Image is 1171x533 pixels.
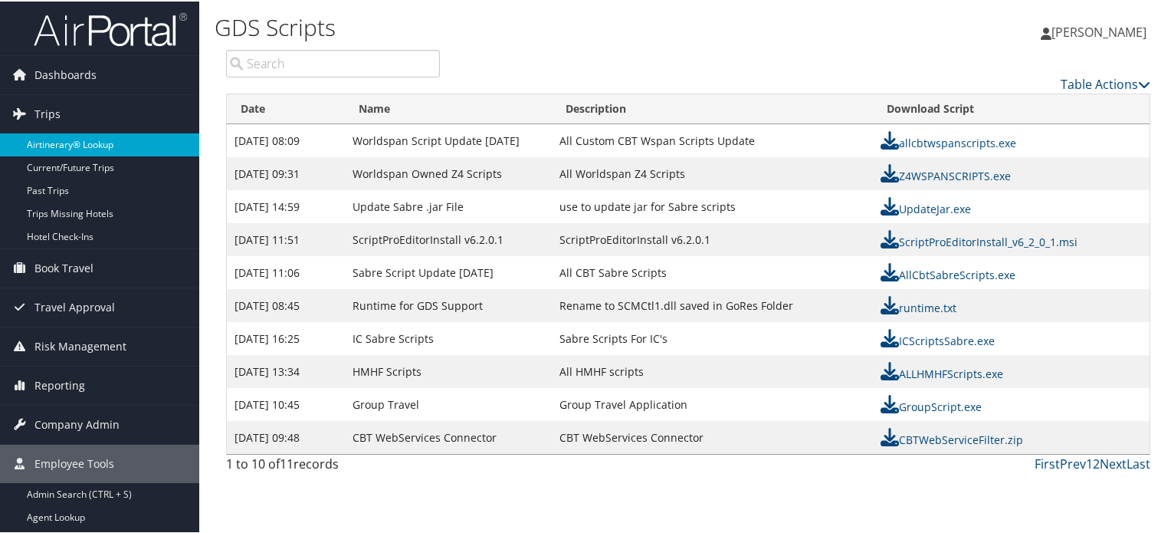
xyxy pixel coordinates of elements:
[227,189,345,222] td: [DATE] 14:59
[227,222,345,255] td: [DATE] 11:51
[881,431,1023,446] a: CBTWebServiceFilter.zip
[345,255,553,288] td: Sabre Script Update [DATE]
[227,321,345,354] td: [DATE] 16:25
[552,156,873,189] td: All Worldspan Z4 Scripts
[227,419,345,452] td: [DATE] 09:48
[227,123,345,156] td: [DATE] 08:09
[1061,74,1150,91] a: Table Actions
[345,123,553,156] td: Worldspan Script Update [DATE]
[552,189,873,222] td: use to update jar for Sabre scripts
[226,48,440,76] input: Search
[280,454,294,471] span: 11
[552,93,873,123] th: Description: activate to sort column ascending
[345,354,553,387] td: HMHF Scripts
[1041,8,1162,54] a: [PERSON_NAME]
[1051,22,1146,39] span: [PERSON_NAME]
[552,387,873,419] td: Group Travel Application
[552,123,873,156] td: All Custom CBT Wspan Scripts Update
[881,200,971,215] a: UpdateJar.exe
[345,156,553,189] td: Worldspan Owned Z4 Scripts
[881,233,1078,248] a: ScriptProEditorInstall_v6_2_0_1.msi
[1127,454,1150,471] a: Last
[345,419,553,452] td: CBT WebServices Connector
[881,332,995,347] a: ICScriptsSabre.exe
[34,94,61,132] span: Trips
[1086,454,1093,471] a: 1
[227,93,345,123] th: Date: activate to sort column ascending
[227,156,345,189] td: [DATE] 09:31
[227,255,345,288] td: [DATE] 11:06
[1093,454,1100,471] a: 2
[345,222,553,255] td: ScriptProEditorInstall v6.2.0.1
[345,387,553,419] td: Group Travel
[34,365,85,403] span: Reporting
[873,93,1150,123] th: Download Script: activate to sort column ascending
[881,299,956,314] a: runtime.txt
[552,419,873,452] td: CBT WebServices Connector
[881,134,1016,149] a: allcbtwspanscripts.exe
[34,326,126,364] span: Risk Management
[552,222,873,255] td: ScriptProEditorInstall v6.2.0.1
[227,288,345,321] td: [DATE] 08:45
[552,255,873,288] td: All CBT Sabre Scripts
[345,189,553,222] td: Update Sabre .jar File
[34,54,97,93] span: Dashboards
[345,288,553,321] td: Runtime for GDS Support
[1060,454,1086,471] a: Prev
[34,10,187,46] img: airportal-logo.png
[34,404,120,443] span: Company Admin
[881,266,1015,281] a: AllCbtSabreScripts.exe
[1100,454,1127,471] a: Next
[1035,454,1060,471] a: First
[34,287,115,325] span: Travel Approval
[34,248,93,286] span: Book Travel
[345,321,553,354] td: IC Sabre Scripts
[215,10,846,42] h1: GDS Scripts
[227,354,345,387] td: [DATE] 13:34
[226,453,440,479] div: 1 to 10 of records
[881,167,1011,182] a: Z4WSPANSCRIPTS.exe
[881,365,1003,380] a: ALLHMHFScripts.exe
[34,443,114,482] span: Employee Tools
[881,398,982,413] a: GroupScript.exe
[345,93,553,123] th: Name: activate to sort column ascending
[552,321,873,354] td: Sabre Scripts For IC's
[552,354,873,387] td: All HMHF scripts
[227,387,345,419] td: [DATE] 10:45
[552,288,873,321] td: Rename to SCMCtl1.dll saved in GoRes Folder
